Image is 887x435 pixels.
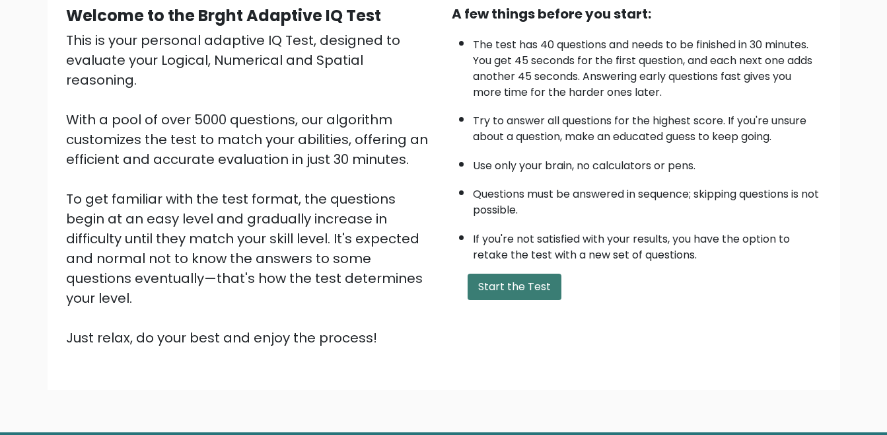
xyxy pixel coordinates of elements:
li: Try to answer all questions for the highest score. If you're unsure about a question, make an edu... [473,106,822,145]
div: This is your personal adaptive IQ Test, designed to evaluate your Logical, Numerical and Spatial ... [66,30,436,348]
li: Questions must be answered in sequence; skipping questions is not possible. [473,180,822,218]
b: Welcome to the Brght Adaptive IQ Test [66,5,381,26]
li: If you're not satisfied with your results, you have the option to retake the test with a new set ... [473,225,822,263]
li: The test has 40 questions and needs to be finished in 30 minutes. You get 45 seconds for the firs... [473,30,822,100]
div: A few things before you start: [452,4,822,24]
li: Use only your brain, no calculators or pens. [473,151,822,174]
button: Start the Test [468,274,561,300]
